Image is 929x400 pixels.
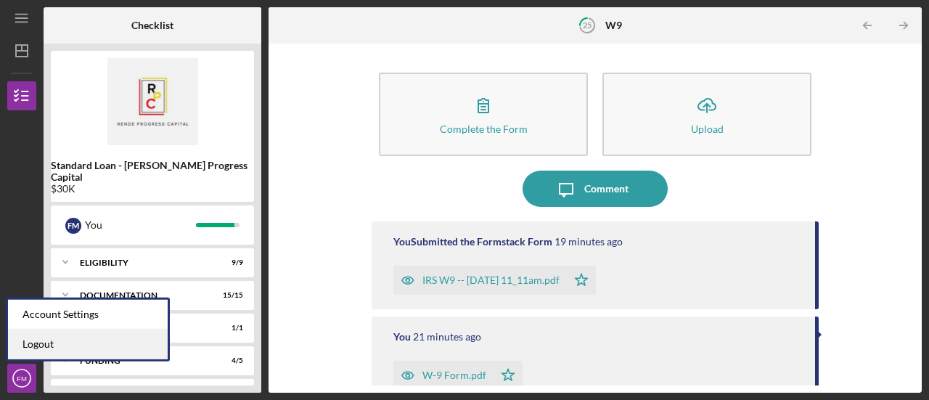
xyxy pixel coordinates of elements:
div: Eligibility [80,258,207,267]
div: 9 / 9 [217,258,243,267]
time: 2025-08-25 15:09 [413,331,481,343]
button: Complete the Form [379,73,588,156]
button: W-9 Form.pdf [393,361,523,390]
a: Logout [8,330,168,359]
div: 15 / 15 [217,291,243,300]
div: You [85,213,196,237]
button: IRS W9 -- [DATE] 11_11am.pdf [393,266,596,295]
div: Complete the Form [440,123,528,134]
div: You Submitted the Formstack Form [393,236,552,248]
button: Upload [602,73,811,156]
div: Comment [584,171,629,207]
time: 2025-08-25 15:11 [554,236,623,248]
div: You [393,331,411,343]
div: 1 / 1 [217,324,243,332]
div: Upload [691,123,724,134]
div: F M [65,218,81,234]
b: W9 [605,20,622,31]
button: Comment [523,171,668,207]
div: Documentation [80,291,207,300]
button: FM [7,364,36,393]
img: Product logo [51,58,254,145]
div: W-9 Form.pdf [422,370,486,381]
div: 4 / 5 [217,356,243,365]
b: Checklist [131,20,173,31]
tspan: 25 [583,20,592,30]
div: Account Settings [8,300,168,330]
div: IRS W9 -- [DATE] 11_11am.pdf [422,274,560,286]
b: Standard Loan - [PERSON_NAME] Progress Capital [51,160,254,183]
text: FM [17,375,27,383]
div: $30K [51,183,254,195]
